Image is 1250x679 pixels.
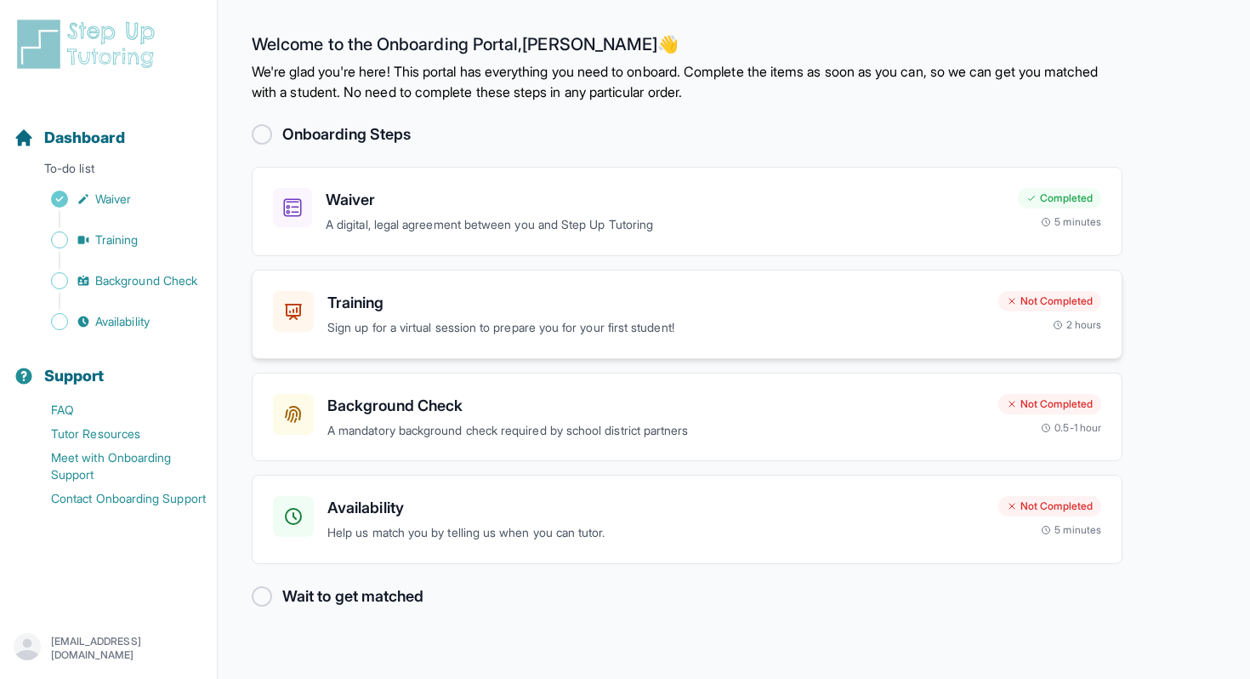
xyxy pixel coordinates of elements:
h2: Welcome to the Onboarding Portal, [PERSON_NAME] 👋 [252,34,1122,61]
a: TrainingSign up for a virtual session to prepare you for your first student!Not Completed2 hours [252,270,1122,359]
div: Completed [1018,188,1101,208]
p: To-do list [7,160,210,184]
span: Waiver [95,191,131,208]
p: A mandatory background check required by school district partners [327,421,985,441]
h3: Background Check [327,394,985,418]
img: logo [14,17,165,71]
a: Meet with Onboarding Support [14,446,217,487]
a: Background Check [14,269,217,293]
div: Not Completed [998,394,1101,414]
button: Support [7,337,210,395]
div: 2 hours [1053,318,1102,332]
h3: Availability [327,496,985,520]
div: 5 minutes [1041,523,1101,537]
span: Training [95,231,139,248]
span: Support [44,364,105,388]
a: WaiverA digital, legal agreement between you and Step Up TutoringCompleted5 minutes [252,167,1122,256]
span: Dashboard [44,126,125,150]
div: Not Completed [998,291,1101,311]
a: Dashboard [14,126,125,150]
a: AvailabilityHelp us match you by telling us when you can tutor.Not Completed5 minutes [252,475,1122,564]
h2: Wait to get matched [282,585,423,608]
div: 5 minutes [1041,215,1101,229]
span: Background Check [95,272,197,289]
div: Not Completed [998,496,1101,516]
p: Help us match you by telling us when you can tutor. [327,523,985,543]
button: [EMAIL_ADDRESS][DOMAIN_NAME] [14,633,203,664]
a: FAQ [14,398,217,422]
p: [EMAIL_ADDRESS][DOMAIN_NAME] [51,635,203,662]
p: We're glad you're here! This portal has everything you need to onboard. Complete the items as soo... [252,61,1122,102]
a: Background CheckA mandatory background check required by school district partnersNot Completed0.5... [252,373,1122,462]
h2: Onboarding Steps [282,123,411,146]
a: Contact Onboarding Support [14,487,217,511]
span: Availability [95,313,150,330]
p: Sign up for a virtual session to prepare you for your first student! [327,318,985,338]
button: Dashboard [7,99,210,157]
a: Availability [14,310,217,334]
p: A digital, legal agreement between you and Step Up Tutoring [326,215,1004,235]
div: 0.5-1 hour [1041,421,1101,435]
a: Training [14,228,217,252]
h3: Waiver [326,188,1004,212]
a: Tutor Resources [14,422,217,446]
a: Waiver [14,187,217,211]
h3: Training [327,291,985,315]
